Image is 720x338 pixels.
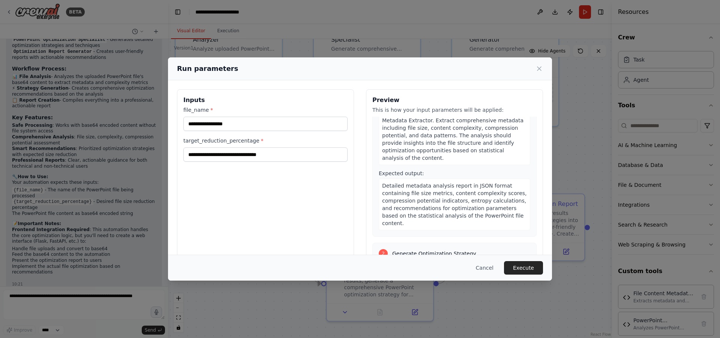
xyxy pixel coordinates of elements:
[382,183,527,226] span: Detailed metadata analysis report in JSON format containing file size metrics, content complexity...
[183,137,348,144] label: target_reduction_percentage
[470,261,499,275] button: Cancel
[183,96,348,105] h3: Inputs
[183,106,348,114] label: file_name
[379,170,424,176] span: Expected output:
[379,249,388,258] div: 2
[392,250,476,257] span: Generate Optimization Strategy
[504,261,543,275] button: Execute
[177,63,238,74] h2: Run parameters
[372,96,537,105] h3: Preview
[372,106,537,114] p: This is how your input parameters will be applied:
